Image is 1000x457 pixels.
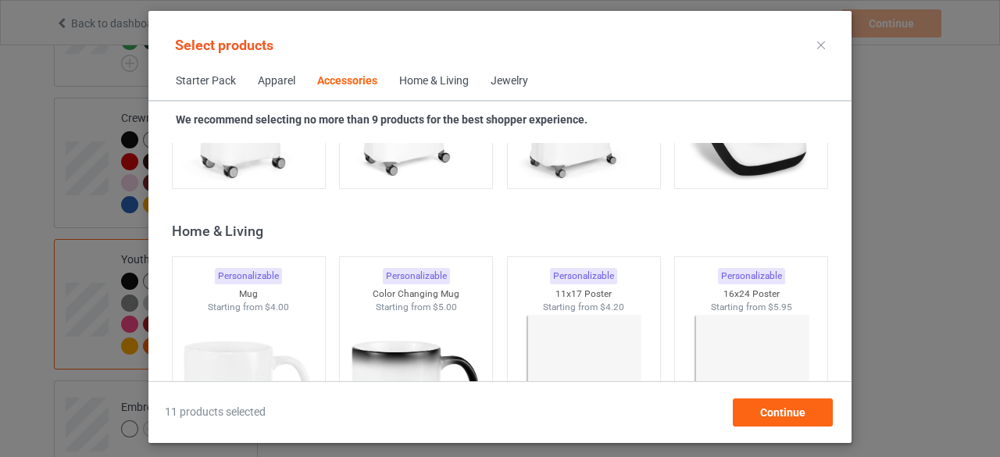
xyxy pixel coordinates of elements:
[491,73,528,89] div: Jewelry
[265,302,289,312] span: $4.00
[340,287,492,301] div: Color Changing Mug
[215,268,282,284] div: Personalizable
[173,301,325,314] div: Starting from
[718,268,785,284] div: Personalizable
[317,73,377,89] div: Accessories
[733,398,833,427] div: Continue
[340,301,492,314] div: Starting from
[258,73,295,89] div: Apparel
[760,406,805,419] span: Continue
[600,302,624,312] span: $4.20
[172,222,835,240] div: Home & Living
[176,113,587,126] strong: We recommend selecting no more than 9 products for the best shopper experience.
[433,302,457,312] span: $5.00
[550,268,617,284] div: Personalizable
[165,405,266,420] span: 11 products selected
[383,268,450,284] div: Personalizable
[508,287,660,301] div: 11x17 Poster
[399,73,469,89] div: Home & Living
[675,287,827,301] div: 16x24 Poster
[165,62,247,100] span: Starter Pack
[768,302,792,312] span: $5.95
[675,301,827,314] div: Starting from
[173,287,325,301] div: Mug
[175,37,273,53] span: Select products
[508,301,660,314] div: Starting from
